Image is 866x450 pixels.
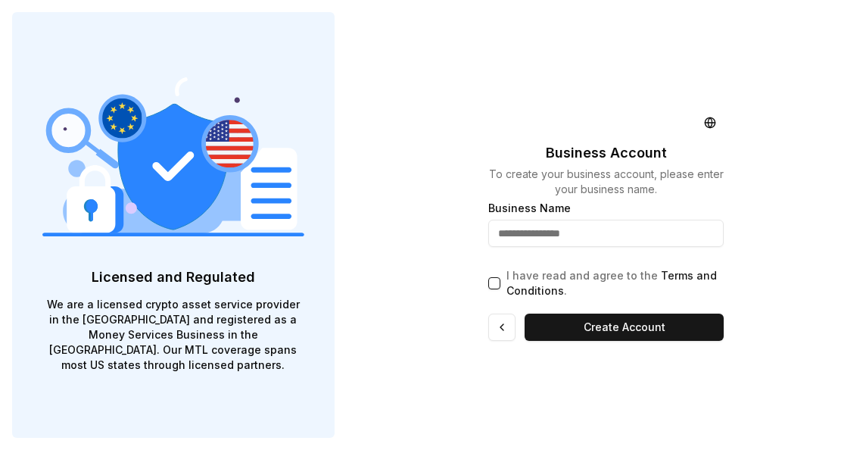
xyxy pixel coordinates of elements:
button: Create Account [525,314,724,341]
p: We are a licensed crypto asset service provider in the [GEOGRAPHIC_DATA] and registered as a Mone... [42,297,304,373]
p: Business Name [488,203,724,214]
p: To create your business account, please enter your business name. [488,167,724,197]
p: Licensed and Regulated [42,267,304,288]
p: I have read and agree to the . [506,268,724,298]
p: Business Account [546,142,667,164]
